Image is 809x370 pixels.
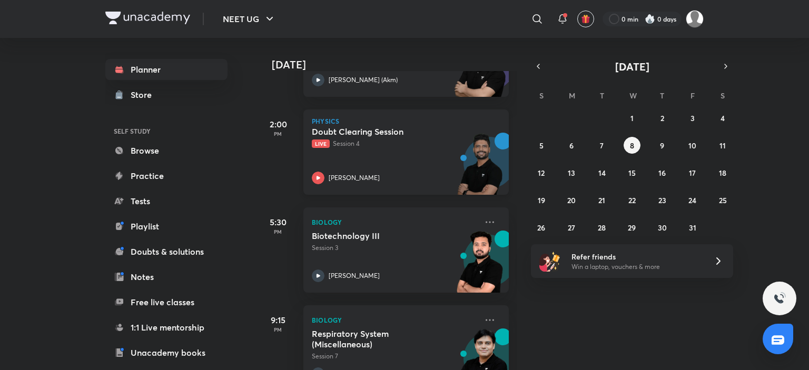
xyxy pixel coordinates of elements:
[660,141,664,151] abbr: October 9, 2025
[538,168,545,178] abbr: October 12, 2025
[581,14,590,24] img: avatar
[563,219,580,236] button: October 27, 2025
[654,164,670,181] button: October 16, 2025
[684,219,701,236] button: October 31, 2025
[684,164,701,181] button: October 17, 2025
[312,231,443,241] h5: Biotechnology III
[329,173,380,183] p: [PERSON_NAME]
[312,139,330,148] span: Live
[629,91,637,101] abbr: Wednesday
[628,223,636,233] abbr: October 29, 2025
[594,137,610,154] button: October 7, 2025
[615,59,649,74] span: [DATE]
[546,59,718,74] button: [DATE]
[257,216,299,228] h5: 5:30
[624,192,640,208] button: October 22, 2025
[714,109,731,126] button: October 4, 2025
[721,113,725,123] abbr: October 4, 2025
[719,141,726,151] abbr: October 11, 2025
[714,164,731,181] button: October 18, 2025
[105,165,228,186] a: Practice
[624,137,640,154] button: October 8, 2025
[451,231,509,303] img: unacademy
[594,219,610,236] button: October 28, 2025
[257,118,299,131] h5: 2:00
[105,317,228,338] a: 1:1 Live mentorship
[257,326,299,333] p: PM
[658,168,666,178] abbr: October 16, 2025
[329,271,380,281] p: [PERSON_NAME]
[721,91,725,101] abbr: Saturday
[660,113,664,123] abbr: October 2, 2025
[598,195,605,205] abbr: October 21, 2025
[689,168,696,178] abbr: October 17, 2025
[688,141,696,151] abbr: October 10, 2025
[689,223,696,233] abbr: October 31, 2025
[533,137,550,154] button: October 5, 2025
[569,91,575,101] abbr: Monday
[600,91,604,101] abbr: Tuesday
[533,192,550,208] button: October 19, 2025
[105,216,228,237] a: Playlist
[714,192,731,208] button: October 25, 2025
[568,223,575,233] abbr: October 27, 2025
[451,133,509,205] img: unacademy
[690,113,695,123] abbr: October 3, 2025
[567,195,576,205] abbr: October 20, 2025
[645,14,655,24] img: streak
[105,59,228,80] a: Planner
[105,342,228,363] a: Unacademy books
[105,12,190,27] a: Company Logo
[105,241,228,262] a: Doubts & solutions
[628,168,636,178] abbr: October 15, 2025
[684,109,701,126] button: October 3, 2025
[312,352,477,361] p: Session 7
[216,8,282,29] button: NEET UG
[537,223,545,233] abbr: October 26, 2025
[690,91,695,101] abbr: Friday
[312,314,477,326] p: Biology
[563,164,580,181] button: October 13, 2025
[688,195,696,205] abbr: October 24, 2025
[533,164,550,181] button: October 12, 2025
[538,195,545,205] abbr: October 19, 2025
[539,251,560,272] img: referral
[654,219,670,236] button: October 30, 2025
[312,328,443,349] h5: Respiratory System (Miscellaneous)
[312,216,477,228] p: Biology
[257,314,299,326] h5: 9:15
[684,192,701,208] button: October 24, 2025
[594,164,610,181] button: October 14, 2025
[654,109,670,126] button: October 2, 2025
[654,137,670,154] button: October 9, 2025
[312,126,443,137] h5: Doubt Clearing Session
[105,84,228,105] a: Store
[714,137,731,154] button: October 11, 2025
[533,219,550,236] button: October 26, 2025
[630,113,634,123] abbr: October 1, 2025
[719,168,726,178] abbr: October 18, 2025
[658,195,666,205] abbr: October 23, 2025
[569,141,574,151] abbr: October 6, 2025
[600,141,604,151] abbr: October 7, 2025
[686,10,704,28] img: Kebir Hasan Sk
[773,292,786,305] img: ttu
[598,168,606,178] abbr: October 14, 2025
[272,58,519,71] h4: [DATE]
[594,192,610,208] button: October 21, 2025
[719,195,727,205] abbr: October 25, 2025
[684,137,701,154] button: October 10, 2025
[539,91,544,101] abbr: Sunday
[571,262,701,272] p: Win a laptop, vouchers & more
[624,219,640,236] button: October 29, 2025
[312,139,477,148] p: Session 4
[624,164,640,181] button: October 15, 2025
[257,228,299,235] p: PM
[658,223,667,233] abbr: October 30, 2025
[571,251,701,262] h6: Refer friends
[105,122,228,140] h6: SELF STUDY
[105,140,228,161] a: Browse
[624,109,640,126] button: October 1, 2025
[105,292,228,313] a: Free live classes
[563,192,580,208] button: October 20, 2025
